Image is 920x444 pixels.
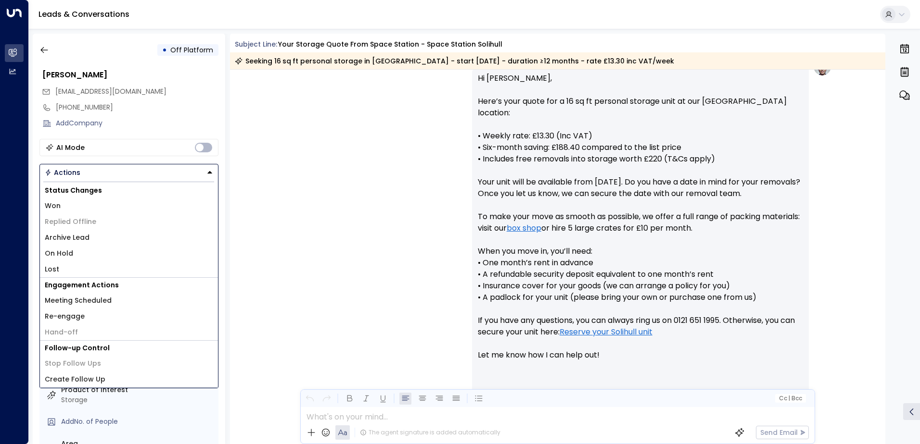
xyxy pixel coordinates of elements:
[39,164,218,181] button: Actions
[56,118,218,128] div: AddCompany
[45,296,112,306] span: Meeting Scheduled
[278,39,502,49] div: Your storage quote from Space Station - Space Station Solihull
[45,311,85,321] span: Re-engage
[39,164,218,181] div: Button group with a nested menu
[478,73,803,372] p: Hi [PERSON_NAME], Here’s your quote for a 16 sq ft personal storage unit at our [GEOGRAPHIC_DATA]...
[40,341,218,356] h1: Follow-up Control
[235,56,674,66] div: Seeking 16 sq ft personal storage in [GEOGRAPHIC_DATA] - start [DATE] - duration ≥12 months - rat...
[56,143,85,152] div: AI Mode
[304,393,316,405] button: Undo
[170,45,213,55] span: Off Platform
[45,168,80,177] div: Actions
[45,358,101,369] span: Stop Follow Ups
[45,327,78,337] span: Hand-off
[45,217,96,227] span: Replied Offline
[775,394,805,403] button: Cc|Bcc
[788,395,790,402] span: |
[360,428,500,437] div: The agent signature is added automatically
[61,417,215,427] div: AddNo. of People
[779,395,802,402] span: Cc Bcc
[320,393,332,405] button: Redo
[56,102,218,112] div: [PHONE_NUMBER]
[61,385,215,395] label: Product of Interest
[55,86,166,96] span: [EMAIL_ADDRESS][DOMAIN_NAME]
[45,233,89,243] span: Archive Lead
[55,86,166,97] span: jakekninanus@gmail.com
[45,374,105,384] span: Create Follow Up
[162,41,167,59] div: •
[42,69,218,81] div: [PERSON_NAME]
[40,183,218,198] h1: Status Changes
[61,395,215,405] div: Storage
[235,39,277,49] span: Subject Line:
[45,264,59,274] span: Lost
[507,222,541,234] a: box shop
[45,248,73,259] span: On Hold
[45,201,61,211] span: Won
[560,326,652,338] a: Reserve your Solihull unit
[40,278,218,293] h1: Engagement Actions
[38,9,129,20] a: Leads & Conversations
